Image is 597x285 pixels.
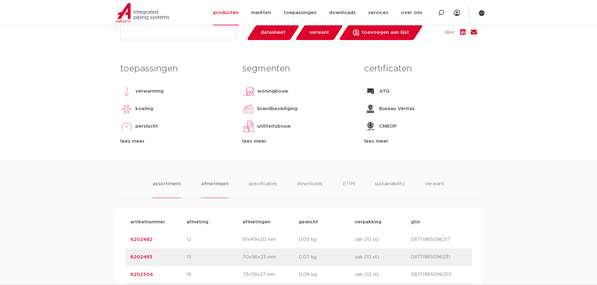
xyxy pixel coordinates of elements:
[379,123,397,130] p: CNBOP
[243,253,299,261] p: 70x56x23 mm
[364,103,377,115] img: Bureau Veritas
[186,253,243,261] p: 15
[261,28,285,38] span: datasheet
[243,271,299,278] p: 73x59x27 mm
[299,218,355,226] p: gewicht
[243,236,299,243] p: 61x49x20 mm
[299,253,355,261] p: 0,07 kg
[130,255,152,259] a: 6202493
[364,120,377,133] img: CNBOP
[120,138,233,145] div: lees meer
[299,236,355,243] p: 0,05 kg
[153,180,181,198] li: assortiment
[242,63,355,75] h3: segmenten
[297,180,323,198] li: downloads
[295,25,343,40] a: verwant
[130,237,153,242] a: 6202482
[444,29,455,36] span: deel:
[309,28,329,38] span: verwant
[201,180,228,198] li: afmetingen
[411,271,467,278] p: 08711985096255
[411,218,467,226] p: gtin
[379,88,390,95] p: ATG
[186,218,243,226] p: afmeting
[242,120,255,133] img: utiliteitsbouw
[364,138,477,145] div: lees meer
[411,253,467,261] p: 08711985096231
[135,123,158,130] p: perslucht
[242,138,355,145] div: lees meer
[249,180,277,198] li: specificaties
[425,180,444,198] li: verwant
[379,105,415,113] p: Bureau Veritas
[243,218,299,226] p: afmetingen
[257,123,291,130] p: utiliteitsbouw
[355,218,411,226] p: verpakking
[186,271,243,278] p: 18
[242,103,255,115] img: brandbeveiliging
[411,236,467,243] p: 08711985096217
[186,236,243,243] p: 12
[257,105,297,113] p: brandbeveiliging
[362,28,409,38] span: toevoegen aan lijst
[130,218,186,226] p: artikelnummer
[120,85,133,98] img: verwarming
[355,236,411,243] p: zak (10 st)
[364,85,377,98] img: ATG
[135,88,164,95] p: verwarming
[242,85,255,98] img: woningbouw
[364,63,477,75] h3: certificaten
[120,63,233,75] h3: toepassingen
[375,180,405,198] li: sustainability
[257,88,288,95] p: woningbouw
[120,103,133,115] img: koeling
[343,180,355,198] li: ETIM
[120,120,133,133] img: perslucht
[246,25,300,40] a: datasheet
[299,271,355,278] p: 0,09 kg
[355,253,411,261] p: zak (10 st)
[130,272,153,277] a: 6202504
[355,271,411,278] p: zak (10 st)
[135,105,153,113] p: koeling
